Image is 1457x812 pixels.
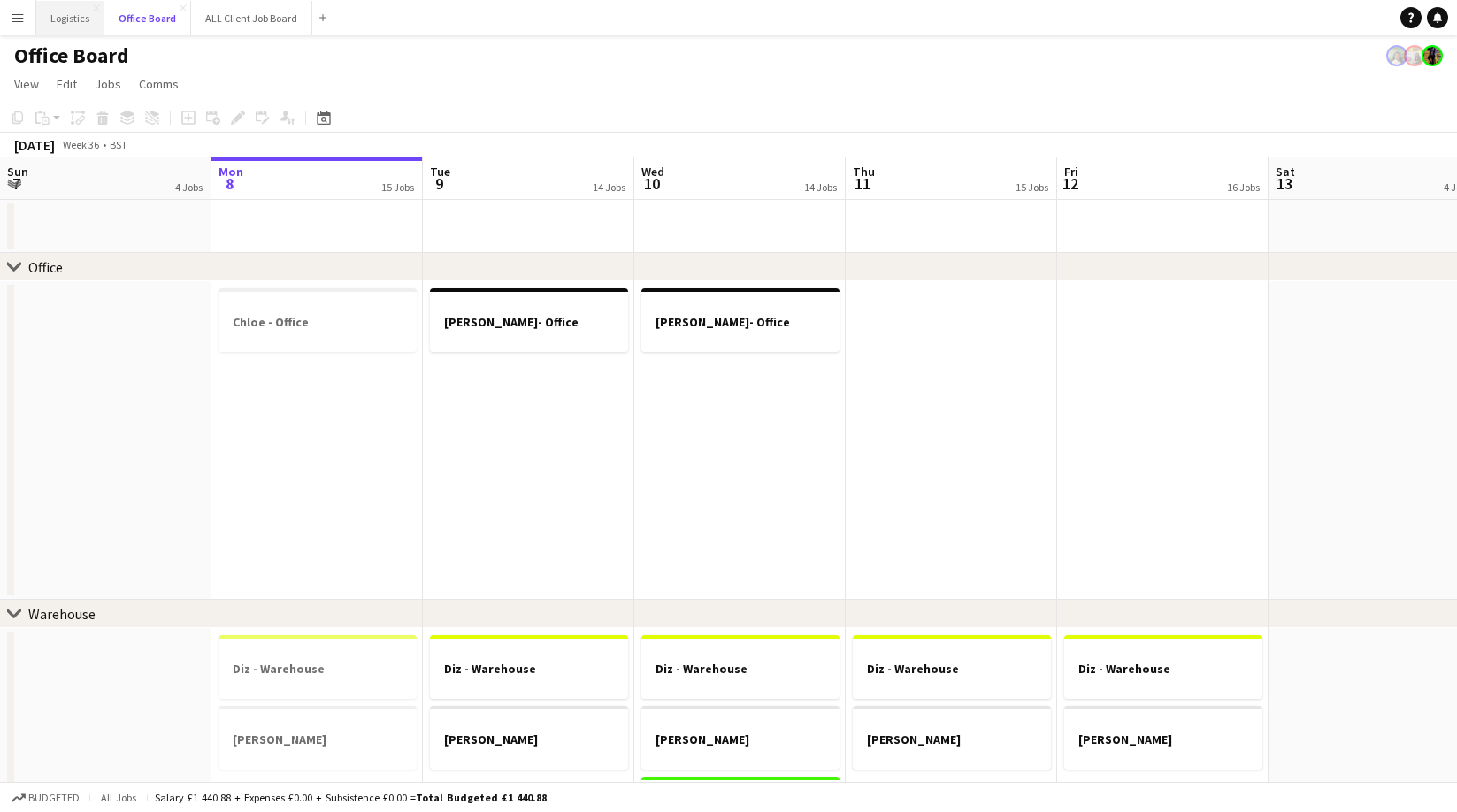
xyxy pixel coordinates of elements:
app-user-avatar: Sarah Lawani [1386,45,1407,66]
span: Sat [1276,164,1295,180]
div: [DATE] [14,136,55,154]
h3: [PERSON_NAME] [641,732,840,747]
h3: [PERSON_NAME] [219,732,417,747]
h3: Diz - Warehouse [1064,661,1262,677]
a: View [7,73,46,96]
span: 10 [639,173,664,194]
app-job-card: [PERSON_NAME]- Office [641,288,840,352]
span: Fri [1064,164,1078,180]
app-job-card: [PERSON_NAME] [641,706,840,770]
h3: [PERSON_NAME] [853,732,1051,747]
div: Salary £1 440.88 + Expenses £0.00 + Subsistence £0.00 = [155,791,547,804]
span: Jobs [95,76,121,92]
button: Budgeted [9,788,82,808]
app-job-card: [PERSON_NAME] [853,706,1051,770]
h3: [PERSON_NAME]- Office [641,314,840,330]
app-user-avatar: Nicki Neale [1404,45,1425,66]
h3: [PERSON_NAME] [430,732,628,747]
span: 9 [427,173,450,194]
button: Office Board [104,1,191,35]
span: Wed [641,164,664,180]
span: All jobs [97,791,140,804]
span: Thu [853,164,875,180]
div: BST [110,138,127,151]
h3: [PERSON_NAME]- Office [430,314,628,330]
div: 16 Jobs [1227,180,1260,194]
span: Budgeted [28,792,80,804]
h3: Diz - Warehouse [219,661,417,677]
span: Sun [7,164,28,180]
app-job-card: Chloe - Office [219,288,417,352]
span: 12 [1062,173,1078,194]
app-user-avatar: Desiree Ramsey [1422,45,1443,66]
app-job-card: Diz - Warehouse [1064,635,1262,699]
div: 14 Jobs [804,180,837,194]
app-job-card: [PERSON_NAME] [219,706,417,770]
span: Week 36 [58,138,103,151]
app-job-card: Diz - Warehouse [219,635,417,699]
div: 15 Jobs [381,180,414,194]
span: 7 [4,173,28,194]
span: 11 [850,173,875,194]
h3: Diz - Warehouse [430,661,628,677]
div: Warehouse [28,605,96,623]
h3: Diz - Warehouse [853,661,1051,677]
button: ALL Client Job Board [191,1,312,35]
h3: Chloe - Office [219,314,417,330]
app-job-card: [PERSON_NAME] [430,706,628,770]
span: 8 [216,173,243,194]
app-job-card: Diz - Warehouse [641,635,840,699]
h1: Office Board [14,42,129,69]
h3: Diz - Warehouse [641,661,840,677]
span: 13 [1273,173,1295,194]
a: Comms [132,73,186,96]
button: Logistics [36,1,104,35]
span: Tue [430,164,450,180]
span: Edit [57,76,77,92]
div: 15 Jobs [1016,180,1048,194]
div: 4 Jobs [175,180,203,194]
app-job-card: [PERSON_NAME] [1064,706,1262,770]
a: Jobs [88,73,128,96]
app-job-card: Diz - Warehouse [430,635,628,699]
span: Comms [139,76,179,92]
h3: [PERSON_NAME] [1064,732,1262,747]
span: Total Budgeted £1 440.88 [416,791,547,804]
app-job-card: Diz - Warehouse [853,635,1051,699]
a: Edit [50,73,84,96]
span: Mon [219,164,243,180]
div: Office [28,258,63,276]
div: 14 Jobs [593,180,625,194]
app-job-card: [PERSON_NAME]- Office [430,288,628,352]
span: View [14,76,39,92]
